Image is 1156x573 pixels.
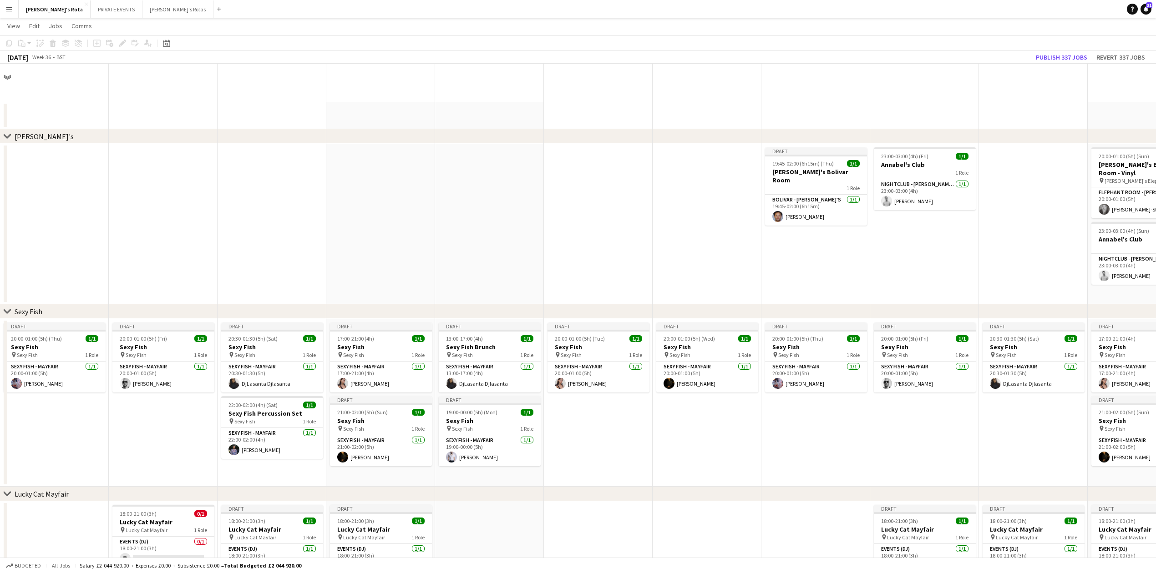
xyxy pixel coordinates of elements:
span: 1 Role [847,185,860,191]
h3: Sexy Fish [439,417,541,425]
span: 20:00-01:00 (5h) (Thu) [11,335,62,342]
h3: Sexy Fish Percussion Set [221,409,323,417]
h3: Sexy Fish [765,343,867,351]
a: View [4,20,24,32]
div: BST [56,54,66,60]
span: 1/1 [847,335,860,342]
h3: Sexy Fish [874,343,976,351]
span: 18:00-21:00 (3h) [990,518,1027,524]
div: Draft13:00-17:00 (4h)1/1Sexy Fish Brunch Sexy Fish1 RoleSEXY FISH - MAYFAIR1/113:00-17:00 (4h)DjL... [439,322,541,392]
h3: Lucky Cat Mayfair [874,525,976,533]
h3: Lucky Cat Mayfair [983,525,1085,533]
app-card-role: SEXY FISH - MAYFAIR1/119:00-00:00 (5h)[PERSON_NAME] [439,435,541,466]
span: 1 Role [85,352,98,358]
app-job-card: Draft20:00-01:00 (5h) (Thu)1/1Sexy Fish Sexy Fish1 RoleSEXY FISH - MAYFAIR1/120:00-01:00 (5h)[PER... [4,322,106,392]
div: Draft [112,322,214,330]
span: 20:00-01:00 (5h) (Fri) [120,335,167,342]
div: Lucky Cat Mayfair [15,489,69,498]
span: Jobs [49,22,62,30]
span: 1 Role [738,352,751,358]
app-card-role: NIGHTCLUB - [PERSON_NAME]'S1/123:00-03:00 (4h)[PERSON_NAME] [874,179,976,210]
app-job-card: Draft19:00-00:00 (5h) (Mon)1/1Sexy Fish Sexy Fish1 RoleSEXY FISH - MAYFAIR1/119:00-00:00 (5h)[PER... [439,396,541,466]
app-job-card: Draft19:45-02:00 (6h15m) (Thu)1/1[PERSON_NAME]'s Bolivar Room1 RoleBOLIVAR - [PERSON_NAME]'S1/119... [765,147,867,226]
h3: Lucky Cat Mayfair [112,518,214,526]
div: Draft [548,322,649,330]
span: Lucky Cat Mayfair [343,534,385,541]
span: 1 Role [520,425,533,432]
span: 1 Role [955,534,968,541]
span: 17:00-21:00 (4h) [337,335,374,342]
h3: Sexy Fish [656,343,758,351]
span: 1/1 [956,153,968,160]
app-card-role: SEXY FISH - MAYFAIR1/117:00-21:00 (4h)[PERSON_NAME] [330,362,432,392]
div: Draft [874,322,976,330]
div: Draft20:30-01:30 (5h) (Sat)1/1Sexy Fish Sexy Fish1 RoleSEXY FISH - MAYFAIR1/120:30-01:30 (5h)DjLa... [221,322,323,392]
span: 1/1 [629,335,642,342]
span: 1/1 [303,518,316,524]
span: 21:00-02:00 (5h) (Sun) [1099,409,1149,416]
app-job-card: Draft20:00-01:00 (5h) (Fri)1/1Sexy Fish Sexy Fish1 RoleSEXY FISH - MAYFAIR1/120:00-01:00 (5h)[PER... [112,322,214,392]
div: Draft [656,322,758,330]
h3: Sexy Fish [983,343,1085,351]
span: Sexy Fish [17,352,38,358]
span: 1 Role [303,534,316,541]
h3: Lucky Cat Mayfair [221,525,323,533]
app-job-card: Draft20:00-01:00 (5h) (Wed)1/1Sexy Fish Sexy Fish1 RoleSEXY FISH - MAYFAIR1/120:00-01:00 (5h)[PER... [656,322,758,392]
button: [PERSON_NAME]'s Rota [19,0,91,18]
span: 13:00-17:00 (4h) [446,335,483,342]
div: Draft17:00-21:00 (4h)1/1Sexy Fish Sexy Fish1 RoleSEXY FISH - MAYFAIR1/117:00-21:00 (4h)[PERSON_NAME] [330,322,432,392]
app-card-role: SEXY FISH - MAYFAIR1/120:00-01:00 (5h)[PERSON_NAME] [765,362,867,392]
app-job-card: Draft20:30-01:30 (5h) (Sat)1/1Sexy Fish Sexy Fish1 RoleSEXY FISH - MAYFAIR1/120:30-01:30 (5h)DjLa... [983,322,1085,392]
app-card-role: SEXY FISH - MAYFAIR1/120:30-01:30 (5h)DjLasanta Djlasanta [221,362,323,392]
span: 0/1 [194,510,207,517]
span: Lucky Cat Mayfair [234,534,276,541]
app-card-role: SEXY FISH - MAYFAIR1/120:00-01:00 (5h)[PERSON_NAME] [656,362,758,392]
h3: Sexy Fish [330,417,432,425]
span: 1 Role [955,169,968,176]
div: Draft [983,505,1085,512]
span: View [7,22,20,30]
div: Draft [439,322,541,330]
span: 1 Role [303,352,316,358]
a: Comms [68,20,96,32]
span: Sexy Fish [234,418,255,425]
span: 20:00-01:00 (5h) (Sun) [1099,153,1149,160]
span: 20:30-01:30 (5h) (Sat) [990,335,1039,342]
h3: [PERSON_NAME]'s Bolivar Room [765,168,867,184]
span: Lucky Cat Mayfair [126,527,167,533]
span: 20:00-01:00 (5h) (Tue) [555,335,605,342]
div: Sexy Fish [15,307,42,316]
app-card-role: SEXY FISH - MAYFAIR1/120:30-01:30 (5h)DjLasanta Djlasanta [983,362,1085,392]
div: Draft [983,322,1085,330]
div: Salary £2 044 920.00 + Expenses £0.00 + Subsistence £0.00 = [80,562,301,569]
h3: Sexy Fish [112,343,214,351]
div: 18:00-21:00 (3h)0/1Lucky Cat Mayfair Lucky Cat Mayfair1 RoleEvents (DJ)0/118:00-21:00 (3h) [112,505,214,568]
div: Draft20:00-01:00 (5h) (Tue)1/1Sexy Fish Sexy Fish1 RoleSEXY FISH - MAYFAIR1/120:00-01:00 (5h)[PER... [548,322,649,392]
span: Sexy Fish [778,352,799,358]
span: 31 [1146,2,1152,8]
span: 1 Role [1064,534,1077,541]
span: 1/1 [1065,335,1077,342]
button: [PERSON_NAME]'s Rotas [142,0,213,18]
div: Draft [330,505,432,512]
app-card-role: SEXY FISH - MAYFAIR1/120:00-01:00 (5h)[PERSON_NAME] [112,362,214,392]
h3: Sexy Fish [548,343,649,351]
div: [DATE] [7,53,28,62]
span: 1 Role [303,418,316,425]
div: Draft [221,322,323,330]
h3: Sexy Fish [4,343,106,351]
span: 20:00-01:00 (5h) (Fri) [881,335,928,342]
span: 1 Role [1064,352,1077,358]
span: Sexy Fish [234,352,255,358]
span: 1 Role [194,352,207,358]
app-job-card: Draft20:00-01:00 (5h) (Fri)1/1Sexy Fish Sexy Fish1 RoleSEXY FISH - MAYFAIR1/120:00-01:00 (5h)[PER... [874,322,976,392]
app-job-card: Draft21:00-02:00 (5h) (Sun)1/1Sexy Fish Sexy Fish1 RoleSEXY FISH - MAYFAIR1/121:00-02:00 (5h)[PER... [330,396,432,466]
app-job-card: 23:00-03:00 (4h) (Fri)1/1Annabel's Club1 RoleNIGHTCLUB - [PERSON_NAME]'S1/123:00-03:00 (4h)[PERSO... [874,147,976,210]
button: Publish 337 jobs [1032,51,1091,63]
div: Draft [439,396,541,403]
